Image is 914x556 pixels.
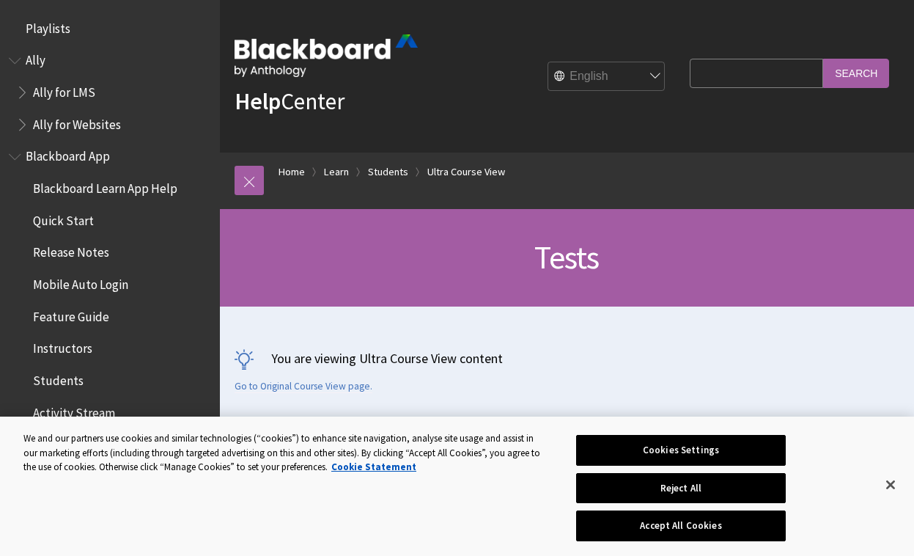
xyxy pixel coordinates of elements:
[33,208,94,228] span: Quick Start
[26,16,70,36] span: Playlists
[235,87,344,116] a: HelpCenter
[331,461,416,473] a: More information about your privacy, opens in a new tab
[33,80,95,100] span: Ally for LMS
[33,272,128,292] span: Mobile Auto Login
[33,241,109,260] span: Release Notes
[368,163,408,181] a: Students
[33,400,115,420] span: Activity Stream
[279,163,305,181] a: Home
[235,87,281,116] strong: Help
[33,176,177,196] span: Blackboard Learn App Help
[235,380,372,393] a: Go to Original Course View page.
[534,237,599,277] span: Tests
[823,59,889,87] input: Search
[874,469,907,501] button: Close
[427,163,505,181] a: Ultra Course View
[33,112,121,132] span: Ally for Websites
[33,337,92,356] span: Instructors
[33,368,84,388] span: Students
[235,349,899,367] p: You are viewing Ultra Course View content
[26,48,45,68] span: Ally
[26,145,110,164] span: Blackboard App
[9,16,211,41] nav: Book outline for Playlists
[324,163,349,181] a: Learn
[235,34,418,77] img: Blackboard by Anthology
[576,473,786,504] button: Reject All
[576,435,786,466] button: Cookies Settings
[33,304,109,324] span: Feature Guide
[576,511,786,541] button: Accept All Cookies
[548,62,666,92] select: Site Language Selector
[23,431,548,475] div: We and our partners use cookies and similar technologies (“cookies”) to enhance site navigation, ...
[9,48,211,137] nav: Book outline for Anthology Ally Help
